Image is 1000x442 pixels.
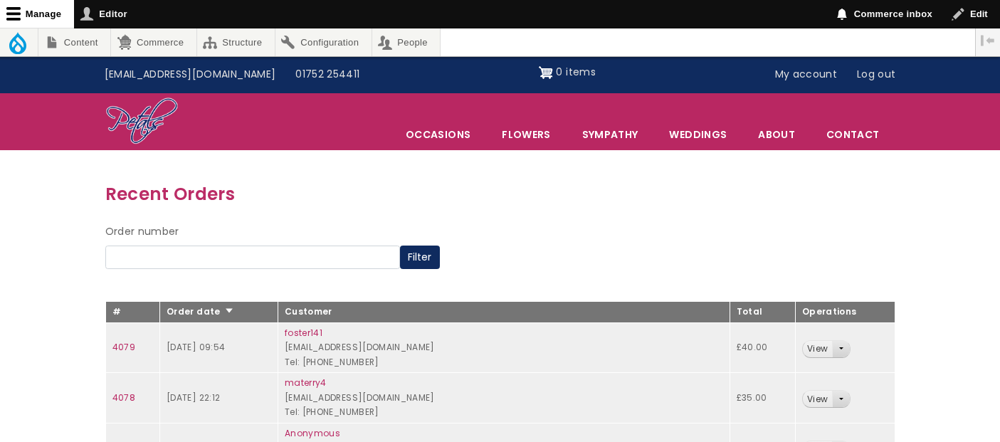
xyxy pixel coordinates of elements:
[105,97,179,147] img: Home
[167,305,234,317] a: Order date
[730,322,795,373] td: £40.00
[167,391,220,404] time: [DATE] 22:12
[372,28,441,56] a: People
[278,373,730,423] td: [EMAIL_ADDRESS][DOMAIN_NAME] Tel: [PHONE_NUMBER]
[285,327,322,339] a: foster141
[95,61,286,88] a: [EMAIL_ADDRESS][DOMAIN_NAME]
[743,120,810,149] a: About
[539,61,596,84] a: Shopping cart 0 items
[112,391,135,404] a: 4078
[285,61,369,88] a: 01752 254411
[391,120,485,149] span: Occasions
[38,28,110,56] a: Content
[167,341,225,353] time: [DATE] 09:54
[976,28,1000,53] button: Vertical orientation
[803,391,832,407] a: View
[730,373,795,423] td: £35.00
[278,302,730,323] th: Customer
[105,302,160,323] th: #
[487,120,565,149] a: Flowers
[285,377,327,389] a: materry4
[285,427,340,439] a: Anonymous
[278,322,730,373] td: [EMAIL_ADDRESS][DOMAIN_NAME] Tel: [PHONE_NUMBER]
[111,28,196,56] a: Commerce
[795,302,895,323] th: Operations
[847,61,905,88] a: Log out
[197,28,275,56] a: Structure
[730,302,795,323] th: Total
[275,28,372,56] a: Configuration
[112,341,135,353] a: 4079
[765,61,848,88] a: My account
[654,120,742,149] span: Weddings
[400,246,440,270] button: Filter
[556,65,595,79] span: 0 items
[803,341,832,357] a: View
[811,120,894,149] a: Contact
[105,180,895,208] h3: Recent Orders
[567,120,653,149] a: Sympathy
[539,61,553,84] img: Shopping cart
[105,223,179,241] label: Order number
